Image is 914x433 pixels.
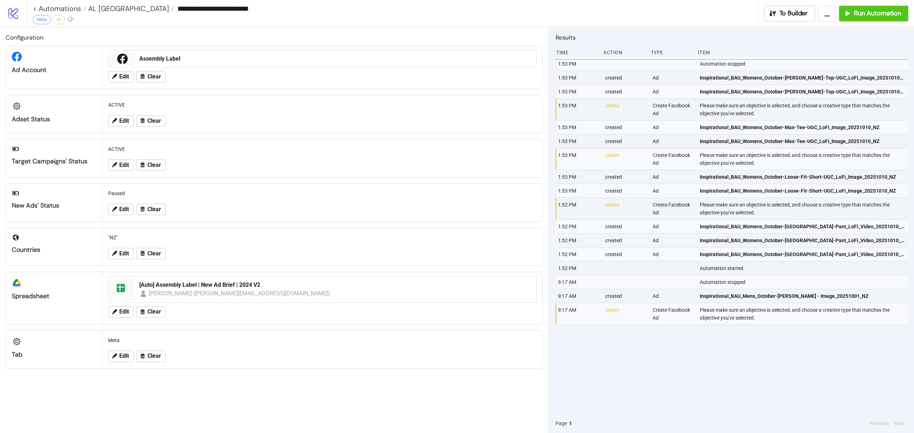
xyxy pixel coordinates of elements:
[12,246,96,254] div: Countries
[652,184,694,198] div: Ad
[136,115,166,127] button: Clear
[105,187,539,200] div: Paused
[652,303,694,325] div: Create Facebook Ad
[779,9,808,17] span: To Builder
[557,275,599,289] div: 9:17 AM
[557,289,599,303] div: 9:17 AM
[139,55,532,63] div: Assembly Label
[700,234,905,247] a: Inspirational_BAU_Womens_October-[GEOGRAPHIC_DATA]-Pant_LoFi_Video_20251010_NZ
[700,250,905,258] span: Inspirational_BAU_Womens_October-[GEOGRAPHIC_DATA]-Pant_LoFi_Video_20251010_NZ
[700,248,905,261] a: Inspirational_BAU_Womens_October-[GEOGRAPHIC_DATA]-Pant_LoFi_Video_20251010_NZ
[557,148,599,170] div: 1:53 PM
[557,134,599,148] div: 1:53 PM
[604,289,647,303] div: created
[892,419,907,427] button: Next
[119,162,129,168] span: Edit
[136,159,166,171] button: Clear
[105,333,539,347] div: Meta
[854,9,901,17] span: Run Automation
[119,353,129,359] span: Edit
[700,236,905,244] span: Inspirational_BAU_Womens_October-[GEOGRAPHIC_DATA]-Pant_LoFi_Video_20251010_NZ
[119,73,129,80] span: Edit
[557,170,599,184] div: 1:53 PM
[557,248,599,261] div: 1:52 PM
[136,306,166,318] button: Clear
[556,419,567,427] span: Page
[604,198,647,219] div: create
[604,121,647,134] div: created
[652,198,694,219] div: Create Facebook Ad
[139,281,532,289] div: [Auto] Assembly Label | New Ad Brief | 2024 V2
[652,248,694,261] div: Ad
[119,118,129,124] span: Edit
[604,170,647,184] div: created
[557,57,599,71] div: 1:53 PM
[108,204,134,215] button: Edit
[652,220,694,233] div: Ad
[6,33,543,42] h2: Configuration
[33,5,86,12] a: < Automations
[818,6,836,21] button: ...
[700,88,905,96] span: Inspirational_BAU_Womens_October-[PERSON_NAME]-Top-UGC_LoFi_Image_20251010_NZ
[650,46,692,59] div: Type
[604,184,647,198] div: created
[700,220,905,233] a: Inspirational_BAU_Womens_October-[GEOGRAPHIC_DATA]-Pant_LoFi_Video_20251010_NZ
[604,248,647,261] div: created
[557,220,599,233] div: 1:52 PM
[108,306,134,318] button: Edit
[699,57,910,71] div: Automation stopped
[699,99,910,120] div: Please make sure an objective is selected, and choose a creative type that matches the objective ...
[105,231,539,244] div: "NZ"
[108,248,134,259] button: Edit
[557,71,599,85] div: 1:53 PM
[557,184,599,198] div: 1:53 PM
[699,303,910,325] div: Please make sure an objective is selected, and choose a creative type that matches the objective ...
[149,289,330,298] div: [PERSON_NAME] ([PERSON_NAME][EMAIL_ADDRESS][DOMAIN_NAME])
[652,148,694,170] div: Create Facebook Ad
[652,134,694,148] div: Ad
[136,71,166,82] button: Clear
[12,351,96,359] div: Tab
[700,223,905,230] span: Inspirational_BAU_Womens_October-[GEOGRAPHIC_DATA]-Pant_LoFi_Video_20251010_NZ
[700,289,905,303] a: Inspirational_BAU_Mens_October-[PERSON_NAME] - Image_20251001_NZ
[119,309,129,315] span: Edit
[699,198,910,219] div: Please make sure an objective is selected, and choose a creative type that matches the objective ...
[136,204,166,215] button: Clear
[147,118,161,124] span: Clear
[557,261,599,275] div: 1:52 PM
[652,99,694,120] div: Create Facebook Ad
[604,99,647,120] div: create
[700,170,905,184] a: Inspirational_BAU_Womens_October-Loose-Fit-Short-UGC_LoFi_Image_20251010_NZ
[557,303,599,325] div: 9:17 AM
[108,71,134,82] button: Edit
[567,419,574,427] button: 1
[119,250,129,257] span: Edit
[604,220,647,233] div: created
[700,71,905,85] a: Inspirational_BAU_Womens_October-[PERSON_NAME]-Top-UGC_LoFi_Image_20251010_NZ
[699,261,910,275] div: Automation started
[867,419,891,427] button: Previous
[147,73,161,80] span: Clear
[700,292,869,300] span: Inspirational_BAU_Mens_October-[PERSON_NAME] - Image_20251001_NZ
[12,115,96,123] div: Adset Status
[652,234,694,247] div: Ad
[147,309,161,315] span: Clear
[604,234,647,247] div: created
[52,15,65,24] div: v5
[699,148,910,170] div: Please make sure an objective is selected, and choose a creative type that matches the objective ...
[764,6,815,21] button: To Builder
[604,134,647,148] div: created
[147,162,161,168] span: Clear
[603,46,645,59] div: Action
[557,121,599,134] div: 1:53 PM
[700,184,905,198] a: Inspirational_BAU_Womens_October-Loose-Fit-Short-UGC_LoFi_Image_20251010_NZ
[700,74,905,82] span: Inspirational_BAU_Womens_October-[PERSON_NAME]-Top-UGC_LoFi_Image_20251010_NZ
[12,66,96,74] div: Ad Account
[700,187,896,195] span: Inspirational_BAU_Womens_October-Loose-Fit-Short-UGC_LoFi_Image_20251010_NZ
[147,250,161,257] span: Clear
[557,234,599,247] div: 1:52 PM
[12,292,96,300] div: Spreadsheet
[147,206,161,213] span: Clear
[108,351,134,362] button: Edit
[557,99,599,120] div: 1:53 PM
